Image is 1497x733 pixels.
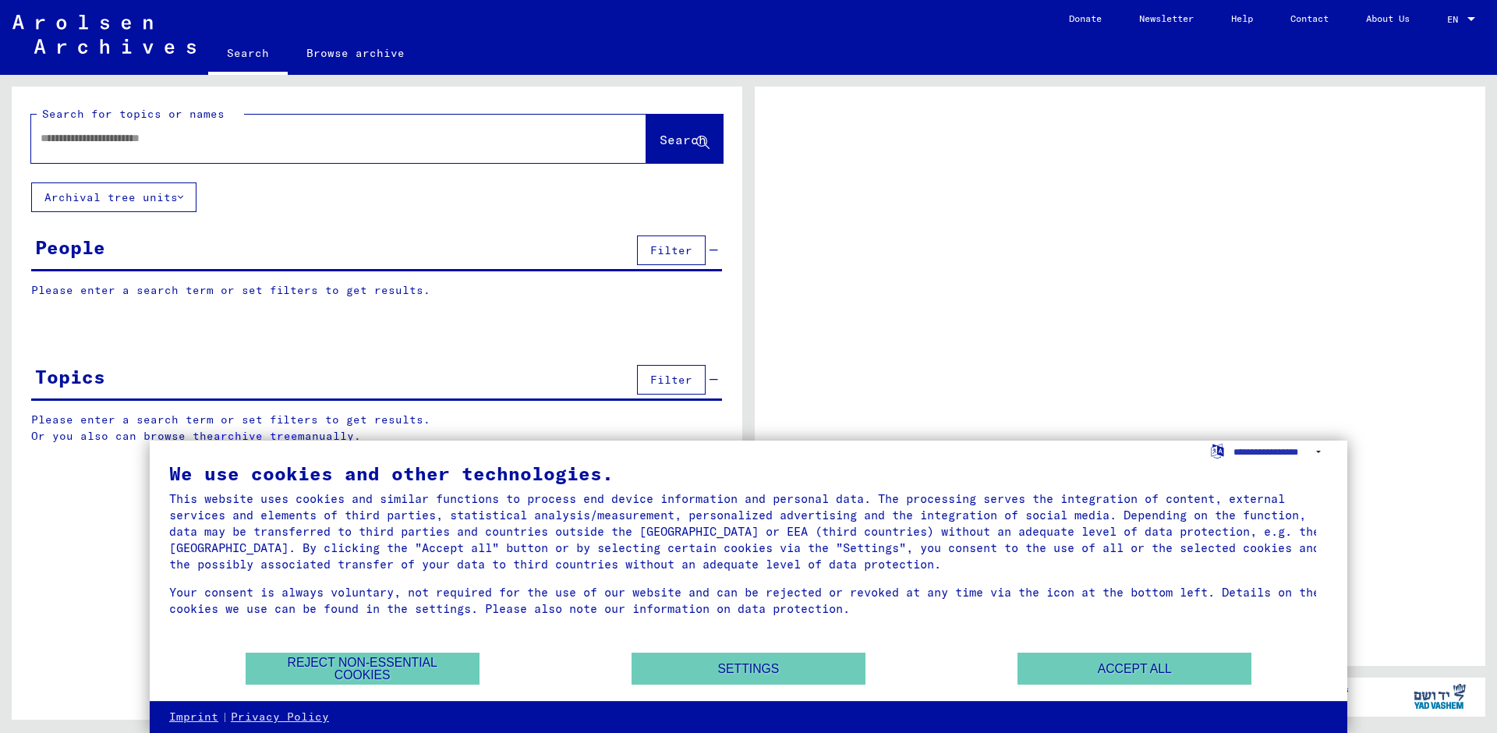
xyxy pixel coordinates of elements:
a: Search [208,34,288,75]
img: yv_logo.png [1410,677,1469,716]
span: Filter [650,243,692,257]
span: Search [660,132,706,147]
p: Please enter a search term or set filters to get results. [31,282,722,299]
button: Filter [637,235,706,265]
div: We use cookies and other technologies. [169,464,1328,483]
img: Arolsen_neg.svg [12,15,196,54]
button: Reject non-essential cookies [246,653,480,685]
button: Archival tree units [31,182,196,212]
div: People [35,233,105,261]
button: Settings [632,653,865,685]
p: Please enter a search term or set filters to get results. Or you also can browse the manually. [31,412,723,444]
span: Filter [650,373,692,387]
a: Privacy Policy [231,710,329,725]
a: Browse archive [288,34,423,72]
button: Accept all [1017,653,1251,685]
button: Filter [637,365,706,395]
div: Topics [35,363,105,391]
a: Imprint [169,710,218,725]
button: Search [646,115,723,163]
a: archive tree [214,429,298,443]
span: EN [1447,14,1464,25]
mat-label: Search for topics or names [42,107,225,121]
div: This website uses cookies and similar functions to process end device information and personal da... [169,490,1328,572]
div: Your consent is always voluntary, not required for the use of our website and can be rejected or ... [169,584,1328,617]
